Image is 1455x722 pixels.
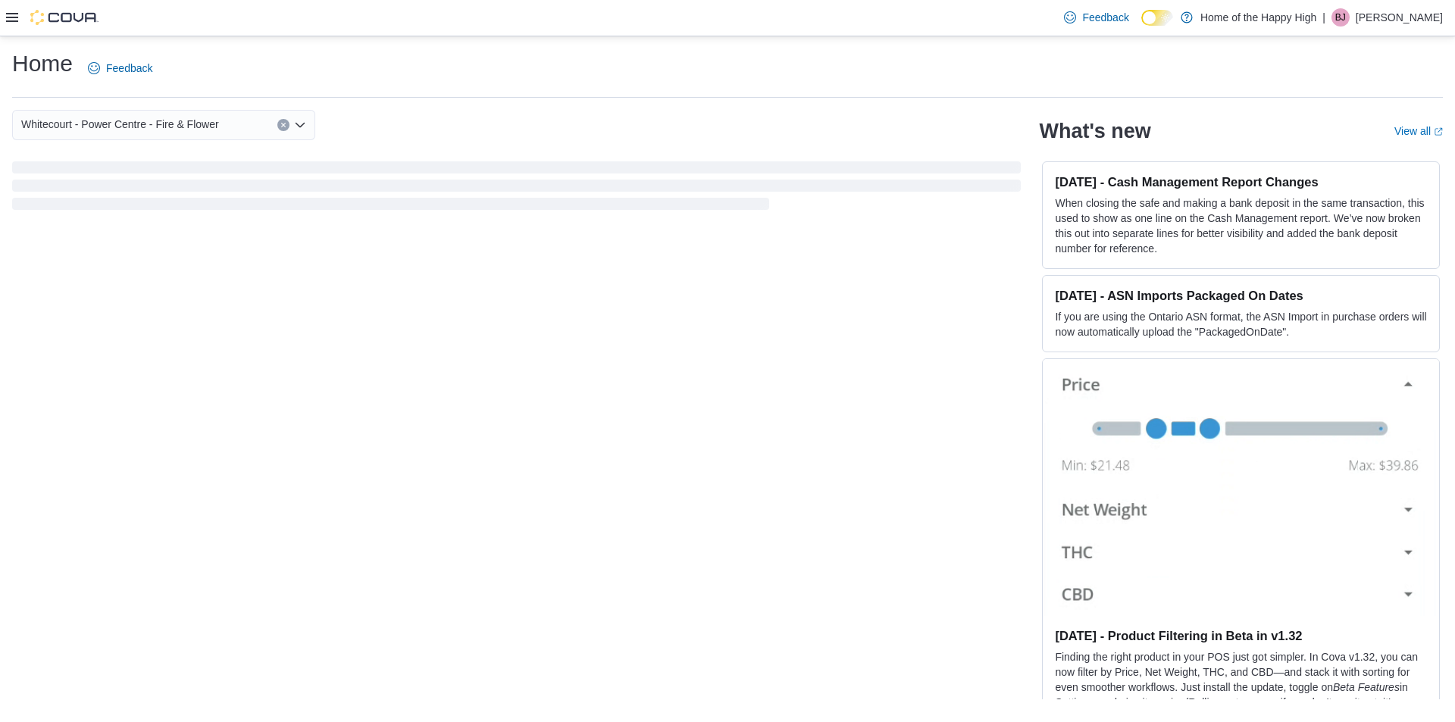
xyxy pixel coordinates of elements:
[1434,127,1443,136] svg: External link
[1055,174,1427,189] h3: [DATE] - Cash Management Report Changes
[1322,8,1325,27] p: |
[294,119,306,131] button: Open list of options
[1082,10,1128,25] span: Feedback
[106,61,152,76] span: Feedback
[1039,119,1150,143] h2: What's new
[1200,8,1316,27] p: Home of the Happy High
[12,164,1021,213] span: Loading
[82,53,158,83] a: Feedback
[1335,8,1346,27] span: BJ
[277,119,289,131] button: Clear input
[1058,2,1134,33] a: Feedback
[1331,8,1350,27] div: Bobbi Jean Kay
[1141,10,1173,26] input: Dark Mode
[1055,288,1427,303] h3: [DATE] - ASN Imports Packaged On Dates
[1055,628,1427,643] h3: [DATE] - Product Filtering in Beta in v1.32
[12,48,73,79] h1: Home
[30,10,99,25] img: Cova
[1356,8,1443,27] p: [PERSON_NAME]
[1333,681,1400,693] em: Beta Features
[1055,195,1427,256] p: When closing the safe and making a bank deposit in the same transaction, this used to show as one...
[21,115,219,133] span: Whitecourt - Power Centre - Fire & Flower
[1141,26,1142,27] span: Dark Mode
[1055,309,1427,339] p: If you are using the Ontario ASN format, the ASN Import in purchase orders will now automatically...
[1394,125,1443,137] a: View allExternal link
